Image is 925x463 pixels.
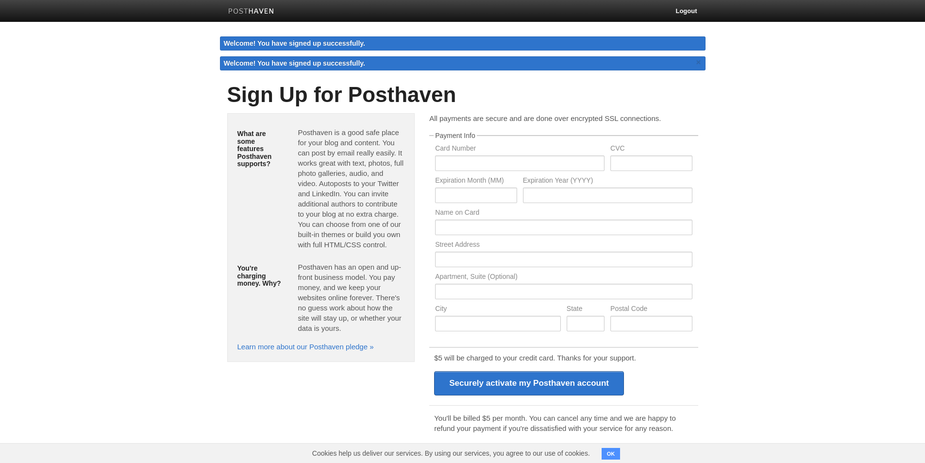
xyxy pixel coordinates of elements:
label: Card Number [435,145,605,154]
img: Posthaven-bar [228,8,274,16]
div: Welcome! You have signed up successfully. [220,36,706,51]
p: You'll be billed $5 per month. You can cancel any time and we are happy to refund your payment if... [434,413,693,433]
label: Apartment, Suite (Optional) [435,273,692,282]
label: Name on Card [435,209,692,218]
label: CVC [610,145,692,154]
p: Posthaven is a good safe place for your blog and content. You can post by email really easily. It... [298,127,404,250]
a: Learn more about our Posthaven pledge » [237,343,374,351]
a: × [694,56,703,69]
p: Posthaven has an open and up-front business model. You pay money, and we keep your websites onlin... [298,262,404,333]
label: Street Address [435,241,692,250]
p: $5 will be charged to your credit card. Thanks for your support. [434,353,693,363]
h5: You're charging money. Why? [237,265,284,287]
h1: Sign Up for Posthaven [227,83,698,106]
p: All payments are secure and are done over encrypted SSL connections. [429,113,698,123]
button: OK [602,448,621,460]
label: Expiration Month (MM) [435,177,517,186]
input: Securely activate my Posthaven account [434,371,624,395]
label: Expiration Year (YYYY) [523,177,692,186]
h5: What are some features Posthaven supports? [237,130,284,168]
legend: Payment Info [434,132,477,139]
label: Postal Code [610,305,692,314]
label: State [567,305,605,314]
span: Welcome! You have signed up successfully. [224,59,366,67]
label: City [435,305,561,314]
span: Cookies help us deliver our services. By using our services, you agree to our use of cookies. [303,444,600,463]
